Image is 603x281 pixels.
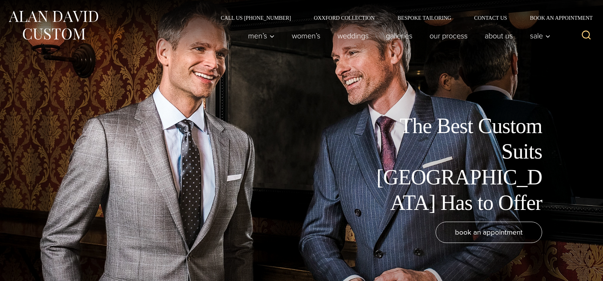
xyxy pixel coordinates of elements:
[436,222,542,243] a: book an appointment
[302,15,386,21] a: Oxxford Collection
[371,113,542,216] h1: The Best Custom Suits [GEOGRAPHIC_DATA] Has to Offer
[421,28,476,43] a: Our Process
[463,15,519,21] a: Contact Us
[329,28,377,43] a: weddings
[209,15,302,21] a: Call Us [PHONE_NUMBER]
[386,15,463,21] a: Bespoke Tailoring
[476,28,522,43] a: About Us
[577,27,595,45] button: View Search Form
[209,15,595,21] nav: Secondary Navigation
[530,32,550,40] span: Sale
[283,28,329,43] a: Women’s
[240,28,555,43] nav: Primary Navigation
[455,227,523,238] span: book an appointment
[248,32,275,40] span: Men’s
[519,15,595,21] a: Book an Appointment
[8,8,99,42] img: Alan David Custom
[377,28,421,43] a: Galleries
